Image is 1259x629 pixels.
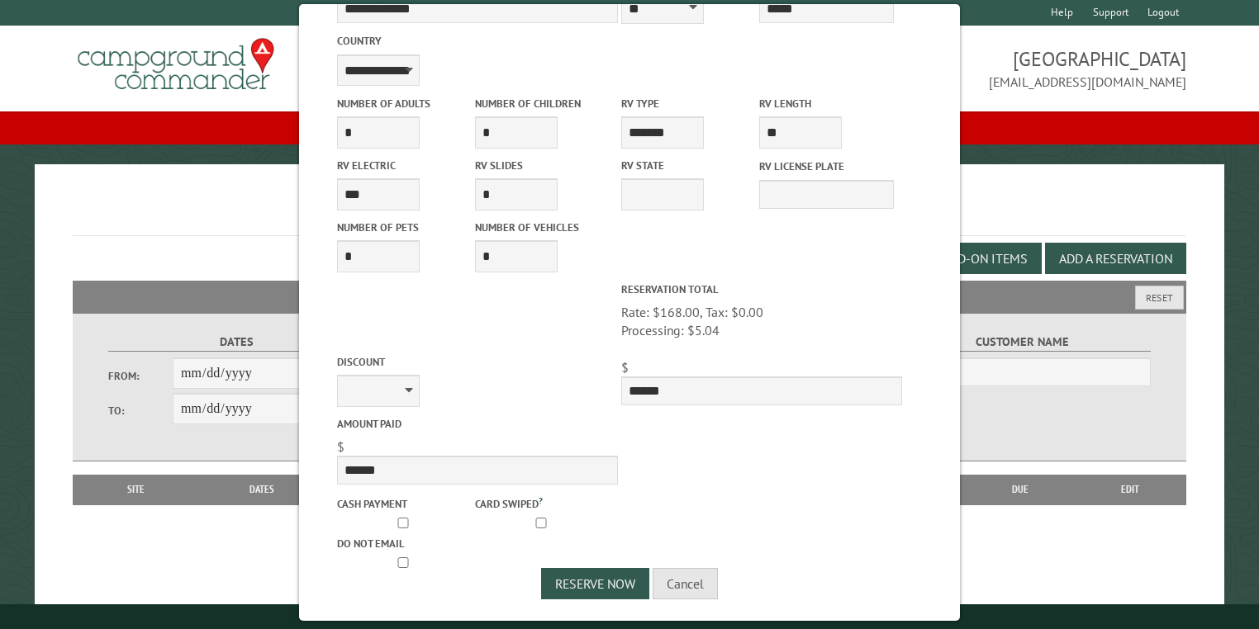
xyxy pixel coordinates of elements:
label: Discount [337,354,618,370]
span: $ [621,359,629,376]
label: Amount paid [337,416,618,432]
button: Edit Add-on Items [900,243,1042,274]
th: Due [967,475,1073,504]
label: Card swiped [475,494,610,512]
label: RV Length [759,96,894,111]
th: Dates [190,475,334,504]
label: Number of Vehicles [475,220,610,235]
span: Rate: $168.00, Tax: $0.00 [621,304,902,340]
button: Reset [1135,286,1184,310]
label: Number of Children [475,96,610,111]
h1: Reservations [73,191,1187,236]
label: RV License Plate [759,158,894,174]
label: Number of Adults [337,96,472,111]
small: © Campground Commander LLC. All rights reserved. [536,611,723,622]
label: From: [108,368,173,384]
label: To: [108,403,173,419]
label: RV Slides [475,158,610,173]
label: Dates [108,333,365,352]
div: Processing: $5.04 [621,321,902,339]
span: $ [337,438,344,455]
th: Edit [1073,475,1186,504]
img: Campground Commander [73,32,279,97]
label: Do not email [337,536,472,551]
th: Site [81,475,191,504]
label: RV Electric [337,158,472,173]
label: Reservation Total [621,281,902,297]
label: RV State [621,158,756,173]
label: Customer Name [894,333,1151,352]
button: Reserve Now [541,568,649,599]
button: Cancel [653,568,718,599]
button: Add a Reservation [1045,243,1186,274]
a: ? [539,494,543,506]
label: Country [337,33,618,49]
label: RV Type [621,96,756,111]
label: Number of Pets [337,220,472,235]
h2: Filters [73,281,1187,312]
label: Cash payment [337,496,472,512]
